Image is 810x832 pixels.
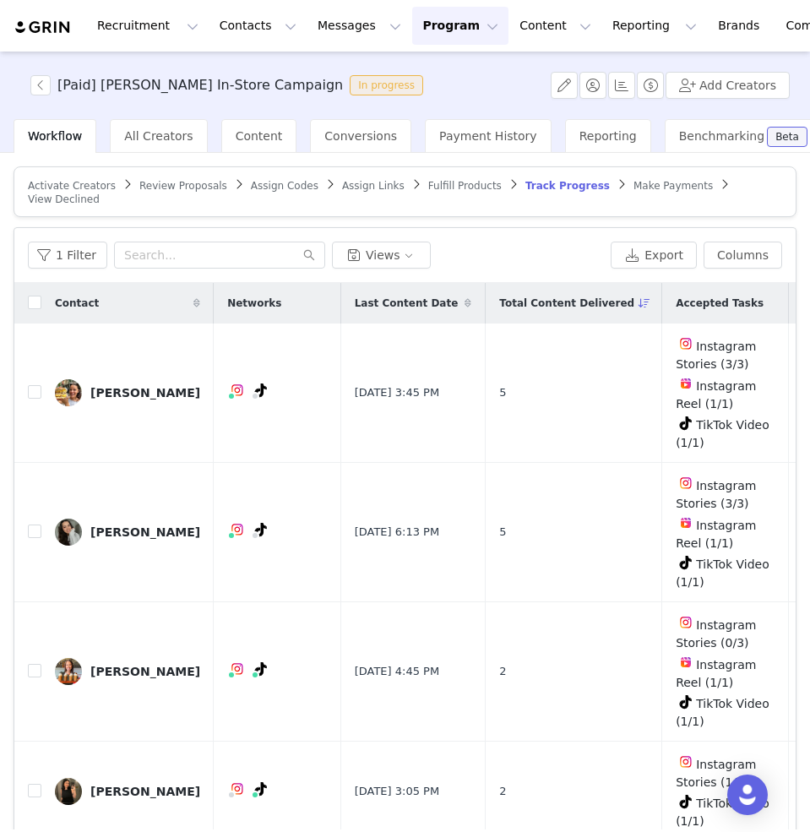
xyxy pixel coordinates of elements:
[499,296,634,311] span: Total Content Delivered
[231,523,244,536] img: instagram.svg
[676,758,756,789] span: Instagram Stories (1/3)
[679,377,693,390] img: instagram-reels.svg
[324,129,397,143] span: Conversions
[28,129,82,143] span: Workflow
[633,180,713,192] span: Make Payments
[412,7,508,45] button: Program
[55,519,200,546] a: [PERSON_NAME]
[231,662,244,676] img: instagram.svg
[139,180,227,192] span: Review Proposals
[602,7,707,45] button: Reporting
[679,337,693,351] img: instagram.svg
[55,778,82,805] img: f3d5b18f-f4f8-472f-b02b-bdc2f9355ef2.jpg
[55,379,200,406] a: [PERSON_NAME]
[28,242,107,269] button: 1 Filter
[30,75,430,95] span: [object Object]
[355,663,439,680] span: [DATE] 4:45 PM
[499,384,506,401] span: 5
[124,129,193,143] span: All Creators
[679,516,693,530] img: instagram-reels.svg
[679,616,693,629] img: instagram.svg
[676,479,756,510] span: Instagram Stories (3/3)
[679,129,764,143] span: Benchmarking
[231,782,244,796] img: instagram.svg
[676,658,756,689] span: Instagram Reel (1/1)
[57,75,343,95] h3: [Paid] [PERSON_NAME] In-Store Campaign
[355,783,439,800] span: [DATE] 3:05 PM
[90,785,200,798] div: [PERSON_NAME]
[676,418,769,449] span: TikTok Video (1/1)
[90,386,200,400] div: [PERSON_NAME]
[307,7,411,45] button: Messages
[355,384,439,401] span: [DATE] 3:45 PM
[209,7,307,45] button: Contacts
[428,180,502,192] span: Fulfill Products
[727,775,768,815] div: Open Intercom Messenger
[55,519,82,546] img: f14e3238-ab41-4eba-995d-dcb45f2c4c9b.jpg
[704,242,782,269] button: Columns
[231,383,244,397] img: instagram.svg
[332,242,431,269] button: Views
[676,519,756,550] span: Instagram Reel (1/1)
[55,296,99,311] span: Contact
[679,476,693,490] img: instagram.svg
[708,7,775,45] a: Brands
[499,663,506,680] span: 2
[114,242,325,269] input: Search...
[55,379,82,406] img: e9e5895f-bc4f-4784-8631-597a4a324c2b.jpg
[251,180,318,192] span: Assign Codes
[55,658,200,685] a: [PERSON_NAME]
[303,249,315,261] i: icon: search
[509,7,601,45] button: Content
[355,524,439,541] span: [DATE] 6:13 PM
[676,618,756,650] span: Instagram Stories (0/3)
[55,658,82,685] img: d948d619-47a6-4cba-93d7-db55ac38faa8.jpg
[87,7,209,45] button: Recruitment
[236,129,283,143] span: Content
[499,783,506,800] span: 2
[676,557,769,589] span: TikTok Video (1/1)
[679,755,693,769] img: instagram.svg
[90,525,200,539] div: [PERSON_NAME]
[775,132,799,142] div: Beta
[342,180,405,192] span: Assign Links
[90,665,200,678] div: [PERSON_NAME]
[679,655,693,669] img: instagram-reels.svg
[227,296,281,311] span: Networks
[28,180,116,192] span: Activate Creators
[350,75,423,95] span: In progress
[676,379,756,411] span: Instagram Reel (1/1)
[666,72,790,99] button: Add Creators
[676,296,764,311] span: Accepted Tasks
[525,180,610,192] span: Track Progress
[579,129,637,143] span: Reporting
[676,697,769,728] span: TikTok Video (1/1)
[499,524,506,541] span: 5
[676,340,756,371] span: Instagram Stories (3/3)
[611,242,697,269] button: Export
[355,296,459,311] span: Last Content Date
[55,778,200,805] a: [PERSON_NAME]
[14,19,73,35] img: grin logo
[28,193,100,205] span: View Declined
[439,129,537,143] span: Payment History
